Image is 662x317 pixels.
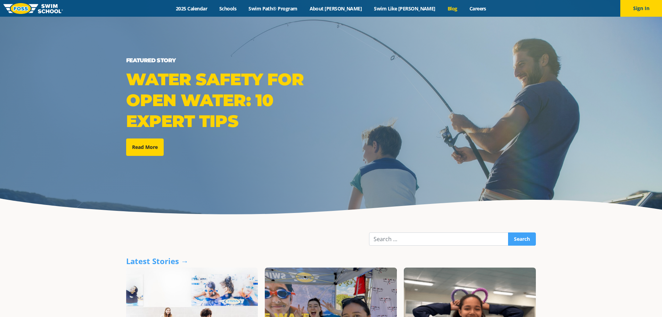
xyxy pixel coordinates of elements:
div: Water Safety for Open Water: 10 Expert Tips [126,69,328,132]
a: Swim Path® Program [243,5,303,12]
input: Search [508,232,536,246]
img: FOSS Swim School Logo [3,3,63,14]
a: Blog [441,5,463,12]
a: Careers [463,5,492,12]
a: Read More [126,138,164,156]
input: Search … [369,232,508,246]
a: Swim Like [PERSON_NAME] [368,5,442,12]
a: 2025 Calendar [170,5,213,12]
a: About [PERSON_NAME] [303,5,368,12]
a: Schools [213,5,243,12]
div: Latest Stories → [126,256,536,266]
div: Featured Story [126,56,328,65]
